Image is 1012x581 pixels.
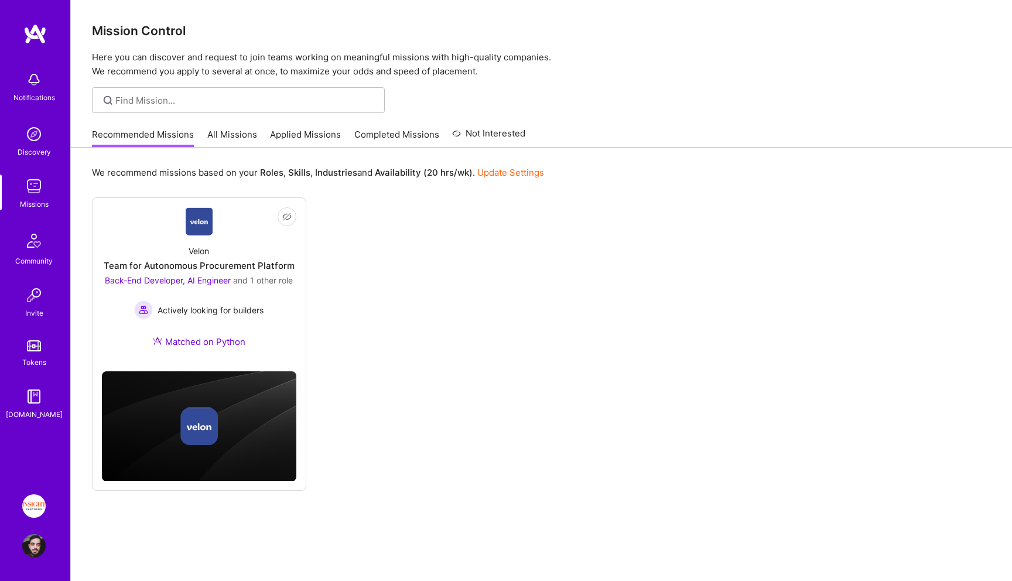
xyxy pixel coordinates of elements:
img: User Avatar [22,534,46,558]
span: Actively looking for builders [158,304,264,316]
div: Velon [189,245,209,257]
b: Skills [288,167,310,178]
div: Notifications [13,91,55,104]
img: guide book [22,385,46,408]
img: Insight Partners: Data & AI - Sourcing [22,494,46,518]
div: Matched on Python [153,336,245,348]
b: Industries [315,167,357,178]
div: [DOMAIN_NAME] [6,408,63,421]
a: Completed Missions [354,128,439,148]
p: Here you can discover and request to join teams working on meaningful missions with high-quality ... [92,50,991,78]
a: Not Interested [452,127,525,148]
img: bell [22,68,46,91]
div: Tokens [22,356,46,368]
span: Back-End Developer, AI Engineer [105,275,231,285]
img: discovery [22,122,46,146]
a: User Avatar [19,534,49,558]
h3: Mission Control [92,23,991,38]
img: Community [20,227,48,255]
a: Recommended Missions [92,128,194,148]
i: icon SearchGrey [101,94,115,107]
span: and 1 other role [233,275,293,285]
div: Team for Autonomous Procurement Platform [104,259,295,272]
a: Update Settings [477,167,544,178]
a: Insight Partners: Data & AI - Sourcing [19,494,49,518]
img: Actively looking for builders [134,300,153,319]
div: Discovery [18,146,51,158]
a: Applied Missions [270,128,341,148]
a: Company LogoVelonTeam for Autonomous Procurement PlatformBack-End Developer, AI Engineer and 1 ot... [102,207,296,362]
div: Community [15,255,53,267]
p: We recommend missions based on your , , and . [92,166,544,179]
input: Find Mission... [115,94,376,107]
img: Company Logo [186,207,213,235]
b: Availability (20 hrs/wk) [375,167,473,178]
div: Invite [25,307,43,319]
img: Ateam Purple Icon [153,336,162,346]
i: icon EyeClosed [282,212,292,221]
img: cover [102,371,296,481]
img: tokens [27,340,41,351]
a: All Missions [207,128,257,148]
img: Company logo [180,408,218,445]
img: logo [23,23,47,45]
div: Missions [20,198,49,210]
b: Roles [260,167,283,178]
img: Invite [22,283,46,307]
img: teamwork [22,175,46,198]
